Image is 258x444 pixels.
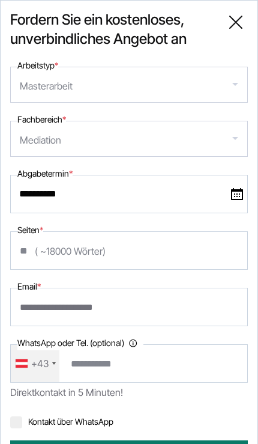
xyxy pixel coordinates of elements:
div: Telephone country code [11,345,59,382]
img: date [231,188,243,200]
input: date [10,175,248,213]
span: Fordern Sie ein kostenloses, unverbindliches Angebot an [10,10,214,49]
div: Masterarbeit [20,76,73,96]
label: Fachbereich [17,112,66,127]
label: Arbeitstyp [17,58,58,73]
div: +43 [31,354,49,373]
label: Email [17,279,41,294]
label: Abgabetermin [17,166,73,181]
div: Mediation [20,130,61,150]
div: Direktkontakt in 5 Minuten! [10,383,248,402]
label: Kontakt über WhatsApp [10,416,113,427]
label: Seiten [17,223,43,237]
label: WhatsApp oder Tel. (optional) [17,336,143,350]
